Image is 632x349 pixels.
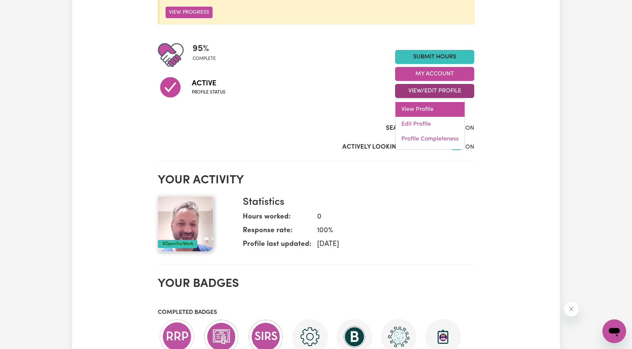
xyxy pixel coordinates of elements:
[166,7,213,18] button: View Progress
[158,240,197,248] div: #OpenForWork
[193,55,216,62] span: complete
[395,84,474,98] button: View/Edit Profile
[192,89,225,96] span: Profile status
[192,78,225,89] span: Active
[193,42,222,68] div: Profile completeness: 95%
[465,125,474,131] span: ON
[395,50,474,64] a: Submit Hours
[243,239,311,253] dt: Profile last updated:
[243,196,468,209] h3: Statistics
[395,117,465,132] a: Edit Profile
[342,142,442,152] label: Actively Looking for Clients
[395,102,465,117] a: View Profile
[243,212,311,226] dt: Hours worked:
[158,196,213,252] img: Your profile picture
[311,226,468,236] dd: 100 %
[158,173,474,187] h2: Your activity
[564,302,579,316] iframe: Close message
[395,132,465,146] a: Profile Completeness
[4,5,45,11] span: Need any help?
[243,226,311,239] dt: Response rate:
[311,239,468,250] dd: [DATE]
[602,319,626,343] iframe: Button to launch messaging window
[193,42,216,55] span: 95 %
[386,123,442,133] label: Search Visibility
[465,144,474,150] span: ON
[158,277,474,291] h2: Your badges
[158,309,474,316] h3: Completed badges
[395,99,465,150] div: View/Edit Profile
[395,67,474,81] button: My Account
[311,212,468,223] dd: 0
